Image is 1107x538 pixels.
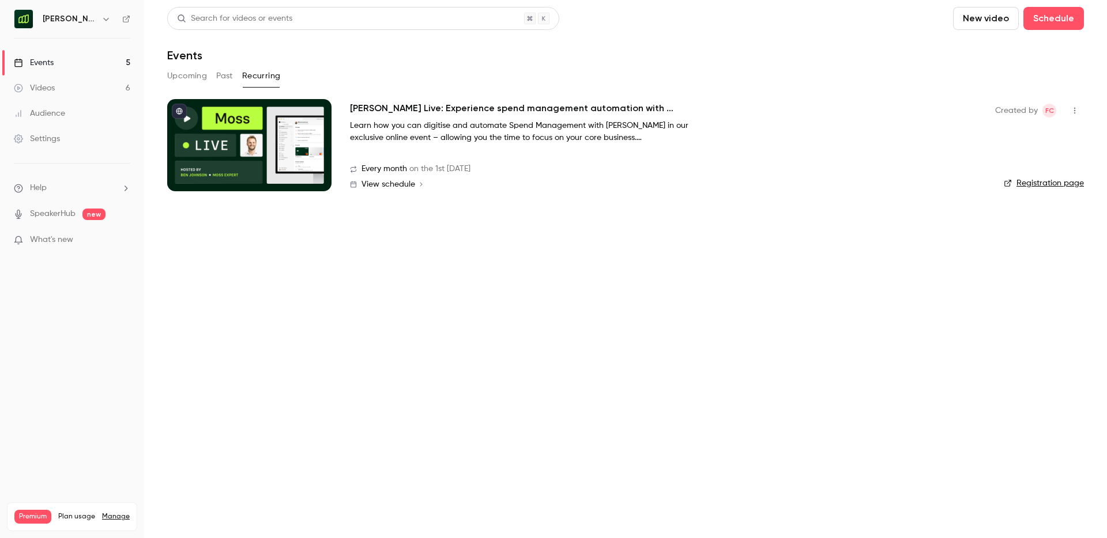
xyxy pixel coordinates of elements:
[177,13,292,25] div: Search for videos or events
[216,67,233,85] button: Past
[362,163,407,175] span: Every month
[14,108,65,119] div: Audience
[102,512,130,521] a: Manage
[167,48,202,62] h1: Events
[953,7,1019,30] button: New video
[14,510,51,524] span: Premium
[167,67,207,85] button: Upcoming
[1023,7,1084,30] button: Schedule
[14,10,33,28] img: Moss UK
[242,67,281,85] button: Recurring
[43,13,97,25] h6: [PERSON_NAME] UK
[14,133,60,145] div: Settings
[409,163,470,175] span: on the 1st [DATE]
[14,57,54,69] div: Events
[30,208,76,220] a: SpeakerHub
[58,512,95,521] span: Plan usage
[1004,177,1084,189] a: Registration page
[30,182,47,194] span: Help
[1042,104,1056,118] span: Felicity Cator
[30,234,73,246] span: What's new
[14,82,55,94] div: Videos
[350,101,696,115] a: [PERSON_NAME] Live: Experience spend management automation with [PERSON_NAME]
[1045,104,1054,118] span: FC
[362,180,415,188] span: View schedule
[82,209,106,220] span: new
[350,180,977,189] a: View schedule
[995,104,1038,118] span: Created by
[14,182,130,194] li: help-dropdown-opener
[350,120,696,144] p: Learn how you can digitise and automate Spend Management with [PERSON_NAME] in our exclusive onli...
